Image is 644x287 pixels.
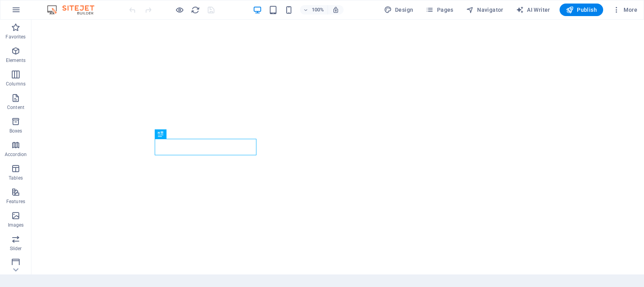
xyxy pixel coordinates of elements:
[10,245,22,252] p: Slider
[381,4,417,16] div: Design (Ctrl+Alt+Y)
[6,57,26,64] p: Elements
[384,6,413,14] span: Design
[300,5,328,15] button: 100%
[381,4,417,16] button: Design
[613,6,637,14] span: More
[6,198,25,205] p: Features
[5,34,26,40] p: Favorites
[560,4,603,16] button: Publish
[190,5,200,15] button: reload
[175,5,184,15] button: Click here to leave preview mode and continue editing
[466,6,503,14] span: Navigator
[463,4,507,16] button: Navigator
[191,5,200,15] i: Reload page
[423,4,456,16] button: Pages
[8,222,24,228] p: Images
[6,81,26,87] p: Columns
[9,175,23,181] p: Tables
[9,128,22,134] p: Boxes
[7,104,24,111] p: Content
[45,5,104,15] img: Editor Logo
[516,6,550,14] span: AI Writer
[312,5,324,15] h6: 100%
[566,6,597,14] span: Publish
[5,151,27,158] p: Accordion
[332,6,339,13] i: On resize automatically adjust zoom level to fit chosen device.
[426,6,453,14] span: Pages
[513,4,553,16] button: AI Writer
[609,4,640,16] button: More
